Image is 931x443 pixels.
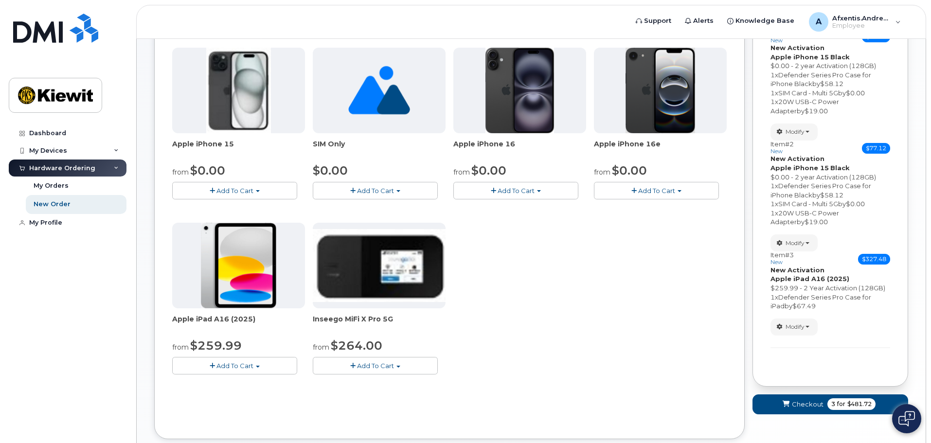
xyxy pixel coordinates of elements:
span: 1 [770,182,775,190]
span: Modify [786,239,805,248]
div: x by [770,199,890,209]
span: Employee [832,22,891,30]
button: Modify [770,124,818,141]
h3: Item [770,141,794,155]
span: $19.00 [805,107,828,115]
div: x by [770,89,890,98]
div: Apple iPhone 16e [594,139,727,159]
div: $0.00 - 2 year Activation (128GB) [770,173,890,182]
div: Inseego MiFi X Pro 5G [313,314,446,334]
button: Modify [770,234,818,251]
span: Add To Cart [357,187,394,195]
span: 1 [770,200,775,208]
strong: Apple iPad A16 (2025) [770,275,849,283]
div: SIM Only [313,139,446,159]
span: $58.12 [820,191,843,199]
span: $259.99 [190,338,242,353]
img: iphone15.jpg [206,48,271,133]
img: ipad_11.png [201,223,276,308]
span: Alerts [693,16,714,26]
span: Add To Cart [357,362,394,370]
button: Add To Cart [453,182,578,199]
span: 3 [831,400,835,408]
span: 20W USB-C Power Adapter [770,98,839,115]
small: from [453,168,470,177]
div: x by [770,181,890,199]
div: x by [770,293,890,311]
button: Add To Cart [172,357,297,374]
strong: New Activation [770,44,824,52]
span: SIM Card - Multi 5G [778,89,838,97]
span: 1 [770,209,775,217]
span: Defender Series Pro Case for iPhone Black [770,71,871,88]
strong: Apple iPhone 15 [770,164,829,172]
button: Add To Cart [313,182,438,199]
span: Defender Series Pro Case for iPhone Black [770,182,871,199]
span: Checkout [792,400,824,409]
span: 1 [770,293,775,301]
span: 1 [770,98,775,106]
span: Add To Cart [216,187,253,195]
span: #2 [785,140,794,148]
h3: Item [770,251,794,266]
span: $0.00 [190,163,225,177]
span: $0.00 [612,163,647,177]
small: new [770,148,783,155]
img: iphone16e.png [626,48,696,133]
strong: Black [830,164,850,172]
button: Add To Cart [313,357,438,374]
a: Alerts [678,11,720,31]
span: $264.00 [331,338,382,353]
span: $19.00 [805,218,828,226]
button: Add To Cart [594,182,719,199]
span: for [835,400,847,408]
a: Support [629,11,678,31]
small: from [172,343,189,352]
div: $0.00 - 2 year Activation (128GB) [770,61,890,71]
img: inseego5g.jpg [313,229,446,301]
small: from [313,343,329,352]
span: SIM Card - Multi 5G [778,200,838,208]
div: Apple iPhone 16 [453,139,586,159]
span: Afxentis.Andreou [832,14,891,22]
div: $259.99 - 2 Year Activation (128GB) [770,284,890,293]
span: $0.00 [471,163,506,177]
span: $0.00 [313,163,348,177]
small: new [770,259,783,266]
strong: New Activation [770,155,824,162]
span: $77.12 [862,143,890,154]
a: Knowledge Base [720,11,801,31]
span: $0.00 [846,89,865,97]
strong: Black [830,53,850,61]
span: $327.48 [858,254,890,265]
span: Add To Cart [216,362,253,370]
strong: Apple iPhone 15 [770,53,829,61]
span: Defender Series Pro Case for iPad [770,293,871,310]
span: $481.72 [847,400,872,408]
div: Apple iPhone 15 [172,139,305,159]
span: #3 [785,251,794,259]
strong: New Activation [770,266,824,274]
img: Open chat [898,411,915,426]
span: $0.00 [846,200,865,208]
button: Checkout 3 for $481.72 [752,394,908,414]
span: Add To Cart [638,187,675,195]
button: Modify [770,319,818,336]
span: $58.12 [820,80,843,88]
span: Knowledge Base [735,16,794,26]
span: 1 [770,89,775,97]
span: Modify [786,322,805,331]
span: $67.49 [792,302,816,310]
small: new [770,37,783,44]
span: 20W USB-C Power Adapter [770,209,839,226]
div: Apple iPad A16 (2025) [172,314,305,334]
span: Modify [786,127,805,136]
img: no_image_found-2caef05468ed5679b831cfe6fc140e25e0c280774317ffc20a367ab7fd17291e.png [348,48,410,133]
div: Afxentis.Andreou [802,12,908,32]
small: from [172,168,189,177]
